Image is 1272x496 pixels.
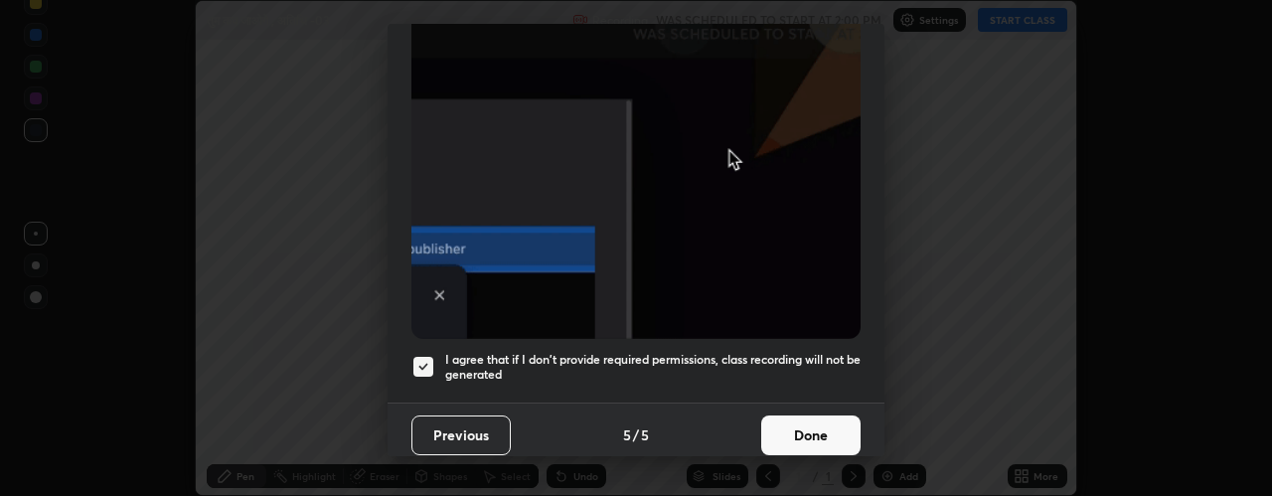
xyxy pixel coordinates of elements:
[761,415,861,455] button: Done
[633,424,639,445] h4: /
[445,352,861,383] h5: I agree that if I don't provide required permissions, class recording will not be generated
[411,415,511,455] button: Previous
[641,424,649,445] h4: 5
[623,424,631,445] h4: 5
